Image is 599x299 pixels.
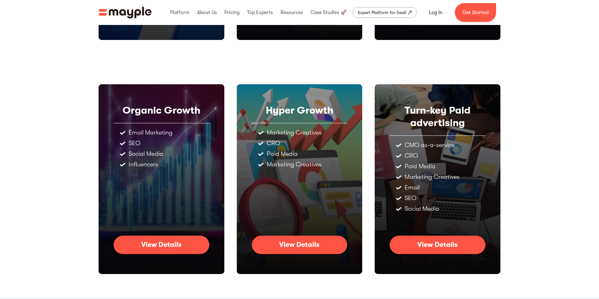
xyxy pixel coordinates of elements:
[267,140,280,146] div: CRO
[141,241,182,249] div: View Details
[405,206,439,212] div: Social Media
[252,104,348,117] div: Hyper Growth
[405,163,436,169] div: Paid Media
[246,2,274,22] div: Top Experts
[568,269,599,299] iframe: Chat Widget
[168,2,191,22] div: Platform
[405,142,455,148] div: CMO as-a-service
[279,2,304,22] div: Resources
[279,241,319,249] div: View Details
[267,130,322,136] div: Marketing Creatives
[223,2,241,22] div: Pricing
[405,184,420,191] div: Email
[114,236,209,254] a: View Details
[390,236,485,254] a: View Details
[99,7,152,18] a: home
[390,104,485,129] div: Turn-key Paid advertising
[267,151,298,157] div: Paid Media
[353,7,417,18] a: Expert Platform for SaaS
[417,241,458,249] div: View Details
[358,9,407,16] div: Expert Platform for SaaS
[129,130,173,136] div: Email Marketing
[114,104,209,117] div: Organic Growth
[129,140,140,146] div: SEO
[129,151,163,157] div: Social Media
[421,5,450,20] a: Log In
[252,236,348,254] a: View Details
[129,161,158,168] div: Influencers
[99,7,152,18] img: Mayple logo
[455,3,496,22] a: Get Started
[196,2,218,22] div: About Us
[405,174,460,180] div: Marketing Creatives
[267,161,322,168] div: Marketing Creatives
[405,153,418,159] div: CRO
[405,195,416,201] div: SEO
